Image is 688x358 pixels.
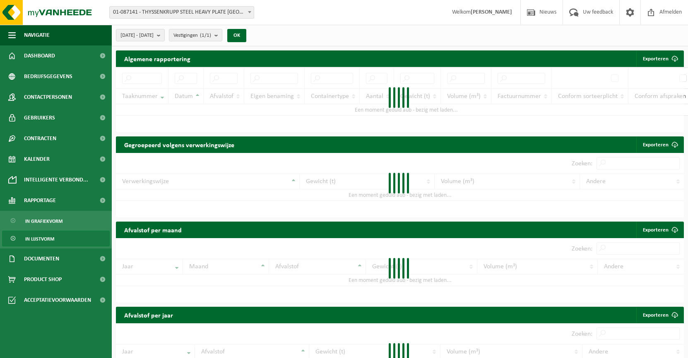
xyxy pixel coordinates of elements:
h2: Gegroepeerd volgens verwerkingswijze [116,136,243,153]
a: Exporteren [636,136,683,153]
strong: [PERSON_NAME] [471,9,512,15]
span: In grafiekvorm [25,213,63,229]
a: Exporteren [636,222,683,238]
span: Vestigingen [173,29,211,42]
span: 01-087141 - THYSSENKRUPP STEEL HEAVY PLATE ANTWERP NV - ANTWERPEN [109,6,254,19]
span: 01-087141 - THYSSENKRUPP STEEL HEAVY PLATE ANTWERP NV - ANTWERPEN [110,7,254,18]
h2: Algemene rapportering [116,50,199,67]
a: Exporteren [636,307,683,323]
span: Acceptatievoorwaarden [24,290,91,310]
h2: Afvalstof per jaar [116,307,181,323]
span: Navigatie [24,25,50,45]
span: Contactpersonen [24,87,72,107]
span: Product Shop [24,269,62,290]
span: Bedrijfsgegevens [24,66,72,87]
span: Documenten [24,248,59,269]
span: In lijstvorm [25,231,54,247]
span: Intelligente verbond... [24,169,88,190]
button: Exporteren [636,50,683,67]
count: (1/1) [200,33,211,38]
span: Dashboard [24,45,55,66]
a: In lijstvorm [2,231,110,246]
button: [DATE] - [DATE] [116,29,165,41]
span: Contracten [24,128,56,149]
button: Vestigingen(1/1) [169,29,222,41]
a: In grafiekvorm [2,213,110,229]
span: Rapportage [24,190,56,211]
h2: Afvalstof per maand [116,222,190,238]
span: Gebruikers [24,107,55,128]
button: OK [227,29,246,42]
span: Kalender [24,149,50,169]
span: [DATE] - [DATE] [120,29,154,42]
